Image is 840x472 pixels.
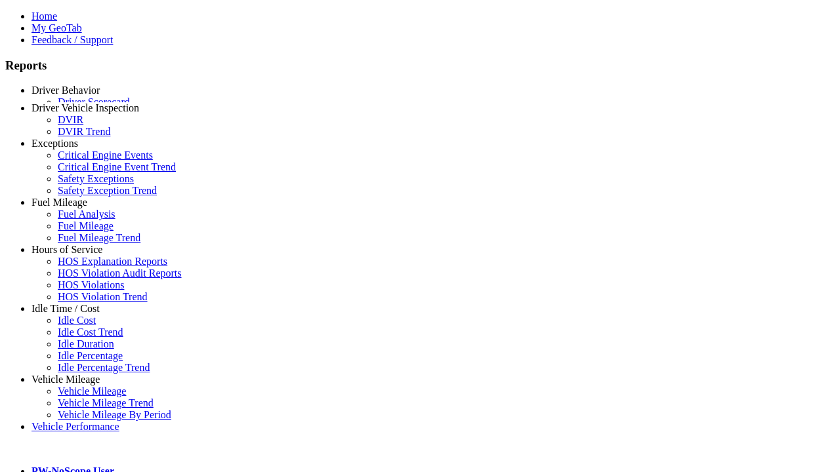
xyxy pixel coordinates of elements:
a: Safety Exception Trend [58,185,157,196]
a: Idle Cost [58,315,96,326]
a: Idle Time / Cost [31,303,100,314]
a: Critical Engine Event Trend [58,161,176,172]
a: HOS Violations [58,279,124,290]
h3: Reports [5,58,835,73]
a: Safety Exceptions [58,173,134,184]
a: Vehicle Performance [31,421,119,432]
a: Feedback / Support [31,34,113,45]
a: Driver Behavior [31,85,100,96]
a: HOS Violation Audit Reports [58,267,182,279]
a: Fuel Analysis [58,208,115,220]
a: HOS Explanation Reports [58,256,167,267]
a: Exceptions [31,138,78,149]
a: Driver Vehicle Inspection [31,102,139,113]
a: HOS Violation Trend [58,291,148,302]
a: Vehicle Mileage [58,385,126,397]
a: Vehicle Mileage Trend [58,397,154,408]
a: Idle Cost Trend [58,326,123,338]
a: DVIR [58,114,83,125]
a: Fuel Mileage Trend [58,232,140,243]
a: Critical Engine Events [58,149,153,161]
a: Hours of Service [31,244,102,255]
a: My GeoTab [31,22,82,33]
a: Fuel Mileage [31,197,87,208]
a: Fuel Mileage [58,220,114,231]
a: Vehicle Mileage By Period [58,409,171,420]
a: Home [31,10,57,22]
a: Vehicle Mileage [31,374,100,385]
a: Idle Percentage [58,350,123,361]
a: Idle Percentage Trend [58,362,150,373]
a: DVIR Trend [58,126,110,137]
a: Driver Scorecard [58,96,130,108]
a: Idle Duration [58,338,114,349]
